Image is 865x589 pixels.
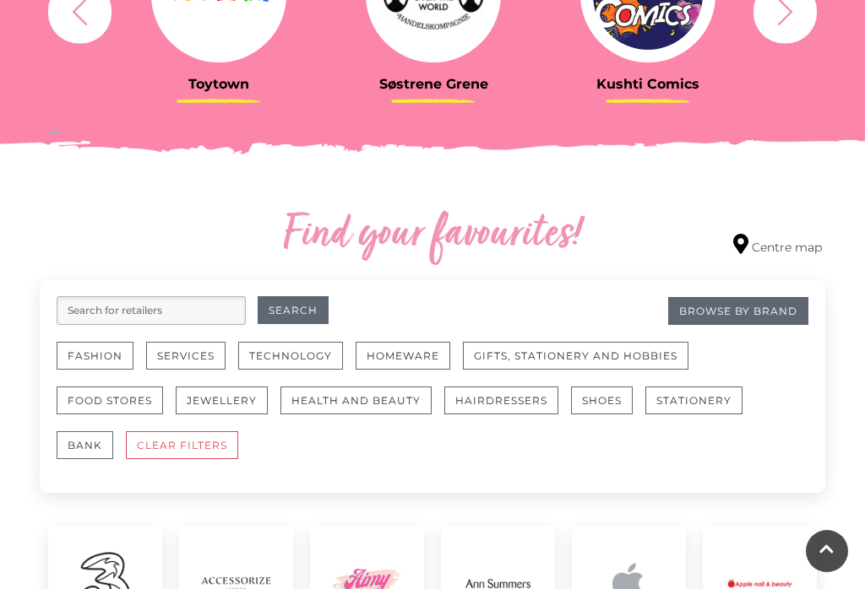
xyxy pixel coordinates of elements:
[463,342,701,386] a: Gifts, Stationery and Hobbies
[57,431,126,476] a: Bank
[146,342,226,370] button: Services
[571,386,633,414] button: Shoes
[57,342,146,386] a: Fashion
[645,386,755,431] a: Stationery
[571,386,645,431] a: Shoes
[126,431,251,476] a: CLEAR FILTERS
[176,386,280,431] a: Jewellery
[356,342,450,370] button: Homeware
[280,386,432,414] button: Health and Beauty
[57,431,113,459] button: Bank
[444,386,571,431] a: Hairdressers
[57,342,133,370] button: Fashion
[258,296,329,324] button: Search
[356,342,463,386] a: Homeware
[146,342,238,386] a: Services
[645,386,743,414] button: Stationery
[175,208,690,262] h2: Find your favourites!
[444,386,558,414] button: Hairdressers
[238,342,356,386] a: Technology
[126,431,238,459] button: CLEAR FILTERS
[463,342,688,370] button: Gifts, Stationery and Hobbies
[57,386,163,414] button: Food Stores
[124,76,313,92] h3: Toytown
[733,234,822,257] a: Centre map
[668,297,808,325] a: Browse By Brand
[176,386,268,414] button: Jewellery
[57,386,176,431] a: Food Stores
[280,386,444,431] a: Health and Beauty
[238,342,343,370] button: Technology
[553,76,743,92] h3: Kushti Comics
[57,296,246,325] input: Search for retailers
[339,76,528,92] h3: Søstrene Grene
